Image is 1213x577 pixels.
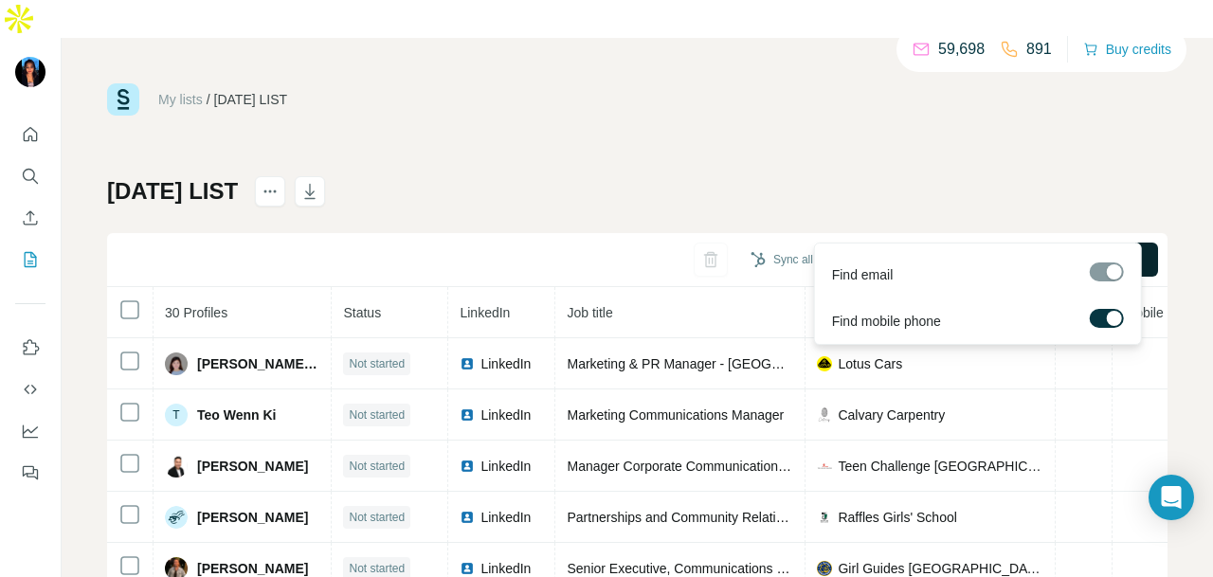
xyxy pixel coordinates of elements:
button: Buy credits [1083,36,1171,63]
button: actions [255,176,285,207]
span: LinkedIn [480,457,531,476]
img: company-logo [817,561,832,576]
span: [PERSON_NAME] [197,508,308,527]
span: Mobile [1124,305,1163,320]
img: Avatar [165,506,188,529]
img: company-logo [817,407,832,423]
span: Teo Wenn Ki [197,406,276,424]
span: Teen Challenge [GEOGRAPHIC_DATA] [838,457,1043,476]
span: Status [343,305,381,320]
span: LinkedIn [460,305,510,320]
img: company-logo [817,459,832,474]
span: Find email [832,265,894,284]
span: 30 Profiles [165,305,227,320]
div: Open Intercom Messenger [1149,475,1194,520]
button: Use Surfe API [15,372,45,406]
span: Partnerships and Community Relations Executive [567,510,858,525]
button: Sync all to HubSpot (30) [737,245,910,274]
span: Manager Corporate Communications and Marketing ( Vendor ) [567,459,934,474]
img: LinkedIn logo [460,356,475,371]
button: My lists [15,243,45,277]
span: [PERSON_NAME] Tan [197,354,319,373]
img: Avatar [165,455,188,478]
span: Calvary Carpentry [838,406,945,424]
button: Feedback [15,456,45,490]
img: LinkedIn logo [460,407,475,423]
span: LinkedIn [480,354,531,373]
p: 59,698 [938,38,985,61]
span: LinkedIn [480,406,531,424]
button: Use Surfe on LinkedIn [15,331,45,365]
span: Marketing & PR Manager - [GEOGRAPHIC_DATA] [567,356,865,371]
button: Quick start [15,117,45,152]
div: T [165,404,188,426]
span: Marketing Communications Manager [567,407,784,423]
button: Search [15,159,45,193]
p: 891 [1026,38,1052,61]
span: Lotus Cars [838,354,902,373]
span: Not started [349,458,405,475]
li: / [207,90,210,109]
img: Avatar [165,352,188,375]
span: Not started [349,355,405,372]
img: company-logo [817,356,832,371]
span: Not started [349,560,405,577]
a: My lists [158,92,203,107]
img: LinkedIn logo [460,459,475,474]
img: company-logo [817,510,832,525]
span: Not started [349,509,405,526]
img: Surfe Logo [107,83,139,116]
span: Senior Executive, Communications & Fundraising [567,561,858,576]
img: LinkedIn logo [460,561,475,576]
h1: [DATE] LIST [107,176,238,207]
div: [DATE] LIST [214,90,288,109]
span: Find mobile phone [832,312,941,331]
button: Dashboard [15,414,45,448]
span: Not started [349,406,405,424]
span: [PERSON_NAME] [197,457,308,476]
button: Enrich CSV [15,201,45,235]
span: Raffles Girls'​ School [838,508,956,527]
span: LinkedIn [480,508,531,527]
span: Job title [567,305,612,320]
img: Avatar [15,57,45,87]
img: LinkedIn logo [460,510,475,525]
